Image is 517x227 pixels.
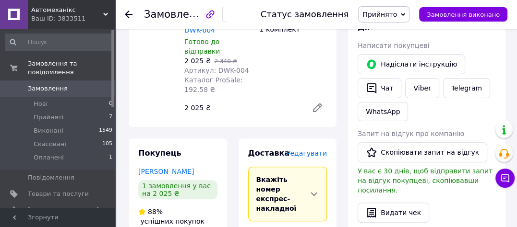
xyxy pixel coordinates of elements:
[31,6,103,14] span: Автомеханікс
[109,153,112,162] span: 1
[148,208,163,216] span: 88%
[138,180,217,199] div: 1 замовлення у вас на 2 025 ₴
[28,190,89,198] span: Товари та послуги
[261,10,349,19] div: Статус замовлення
[362,11,397,18] span: Прийнято
[99,126,112,135] span: 1549
[256,176,297,212] span: Вкажіть номер експрес-накладної
[28,59,115,77] span: Замовлення та повідомлення
[138,168,194,175] a: [PERSON_NAME]
[358,130,464,137] span: Запит на відгук про компанію
[405,78,439,98] a: Viber
[358,167,493,194] span: У вас є 30 днів, щоб відправити запит на відгук покупцеві, скопіювавши посилання.
[184,76,242,93] span: Каталог ProSale: 192.58 ₴
[109,113,112,122] span: 7
[358,78,401,98] button: Чат
[358,203,429,223] button: Видати чек
[28,173,74,182] span: Повідомлення
[184,38,220,55] span: Готово до відправки
[125,10,132,19] div: Повернутися назад
[34,100,48,108] span: Нові
[34,153,64,162] span: Оплачені
[443,78,490,98] a: Telegram
[256,23,331,36] div: 1 комплект
[34,126,63,135] span: Виконані
[102,140,112,148] span: 105
[28,206,99,215] span: [DEMOGRAPHIC_DATA]
[495,169,515,188] button: Чат з покупцем
[214,58,237,65] span: 2 340 ₴
[138,207,217,226] div: успішних покупок
[286,149,327,157] span: Редагувати
[358,42,429,49] span: Написати покупцеві
[138,148,181,158] span: Покупець
[358,142,487,162] button: Скопіювати запит на відгук
[31,14,115,23] div: Ваш ID: 3833511
[144,9,208,20] span: Замовлення
[308,98,327,117] a: Редагувати
[28,84,68,93] span: Замовлення
[109,100,112,108] span: 0
[184,67,249,74] span: Артикул: DWK-004
[184,57,211,65] span: 2 025 ₴
[358,54,465,74] button: Надіслати інструкцію
[358,102,408,121] a: WhatsApp
[34,140,66,148] span: Скасовані
[180,101,304,114] div: 2 025 ₴
[427,11,500,18] span: Замовлення виконано
[248,148,290,158] span: Доставка
[419,7,507,22] button: Замовлення виконано
[5,34,113,51] input: Пошук
[34,113,63,122] span: Прийняті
